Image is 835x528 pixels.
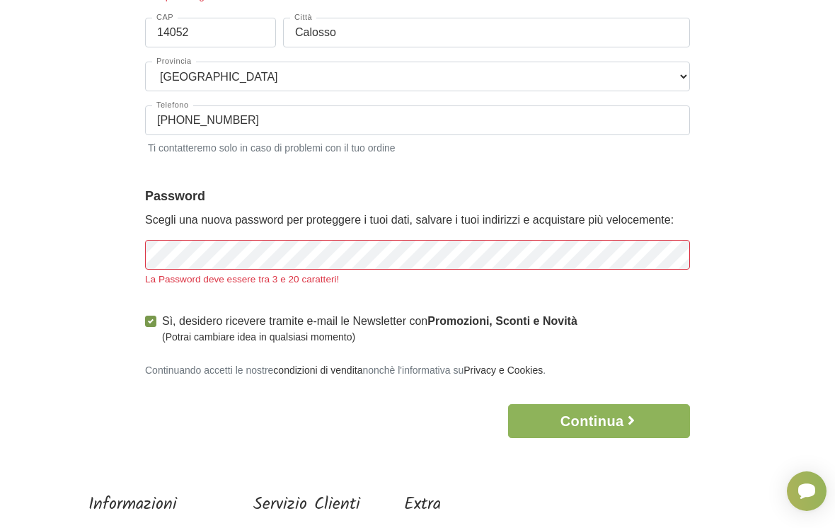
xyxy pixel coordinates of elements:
button: Continua [508,404,690,438]
label: Telefono [152,101,193,109]
h5: Extra [404,495,497,515]
h5: Servizio Clienti [253,495,360,515]
h5: Informazioni [88,495,209,515]
div: La Password deve essere tra 3 e 20 caratteri! [145,272,690,287]
input: CAP [145,18,276,47]
a: Privacy e Cookies [463,365,543,376]
label: Sì, desidero ricevere tramite e-mail le Newsletter con [162,313,577,345]
legend: Password [145,187,690,206]
input: Telefono [145,105,690,135]
label: Provincia [152,57,196,65]
small: Ti contatteremo solo in caso di problemi con il tuo ordine [145,138,690,156]
a: condizioni di vendita [273,365,362,376]
small: (Potrai cambiare idea in qualsiasi momento) [162,330,577,345]
label: Città [290,13,316,21]
input: Città [283,18,690,47]
label: CAP [152,13,178,21]
strong: Promozioni, Sconti e Novità [427,315,577,327]
iframe: Smartsupp widget button [787,471,827,511]
p: Scegli una nuova password per proteggere i tuoi dati, salvare i tuoi indirizzi e acquistare più v... [145,212,690,229]
small: Continuando accetti le nostre nonchè l'informativa su . [145,365,546,376]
